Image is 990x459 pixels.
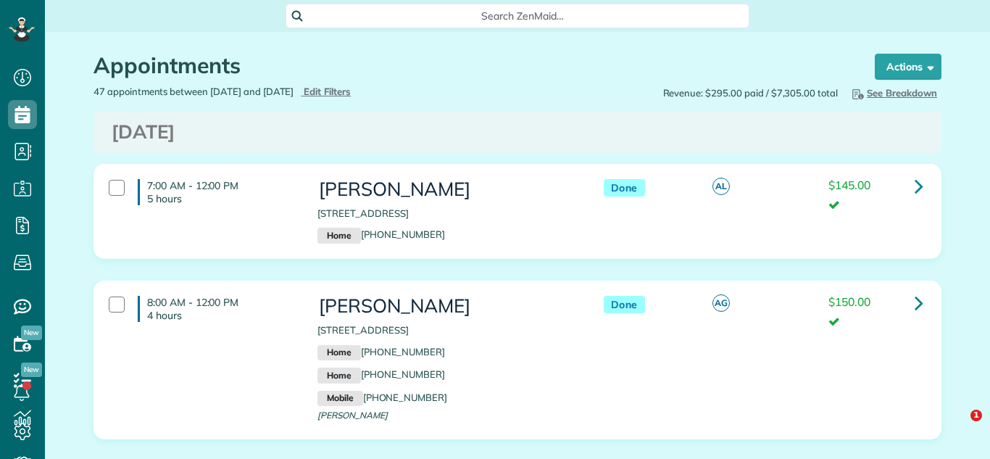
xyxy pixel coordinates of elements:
[304,86,351,97] span: Edit Filters
[317,410,388,421] span: [PERSON_NAME]
[317,228,445,240] a: Home[PHONE_NUMBER]
[317,368,360,384] small: Home
[317,207,574,220] p: [STREET_ADDRESS]
[317,323,574,337] p: [STREET_ADDRESS]
[712,294,730,312] span: AG
[93,54,847,78] h1: Appointments
[845,85,941,101] button: See Breakdown
[317,346,445,357] a: Home[PHONE_NUMBER]
[147,192,296,205] p: 5 hours
[317,228,360,244] small: Home
[317,179,574,200] h3: [PERSON_NAME]
[317,392,447,403] a: Mobile[PHONE_NUMBER]
[828,178,870,192] span: $145.00
[317,296,574,317] h3: [PERSON_NAME]
[317,368,445,380] a: Home[PHONE_NUMBER]
[941,410,976,444] iframe: Intercom live chat
[317,345,360,361] small: Home
[112,122,923,143] h3: [DATE]
[970,410,982,421] span: 1
[317,391,362,407] small: Mobile
[138,296,296,322] h4: 8:00 AM - 12:00 PM
[663,86,838,100] span: Revenue: $295.00 paid / $7,305.00 total
[604,179,645,197] span: Done
[712,178,730,195] span: AL
[21,326,42,340] span: New
[138,179,296,205] h4: 7:00 AM - 12:00 PM
[604,296,645,314] span: Done
[875,54,941,80] button: Actions
[849,87,937,99] span: See Breakdown
[828,294,870,309] span: $150.00
[147,309,296,322] p: 4 hours
[21,363,42,377] span: New
[83,85,517,99] div: 47 appointments between [DATE] and [DATE]
[301,86,351,97] a: Edit Filters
